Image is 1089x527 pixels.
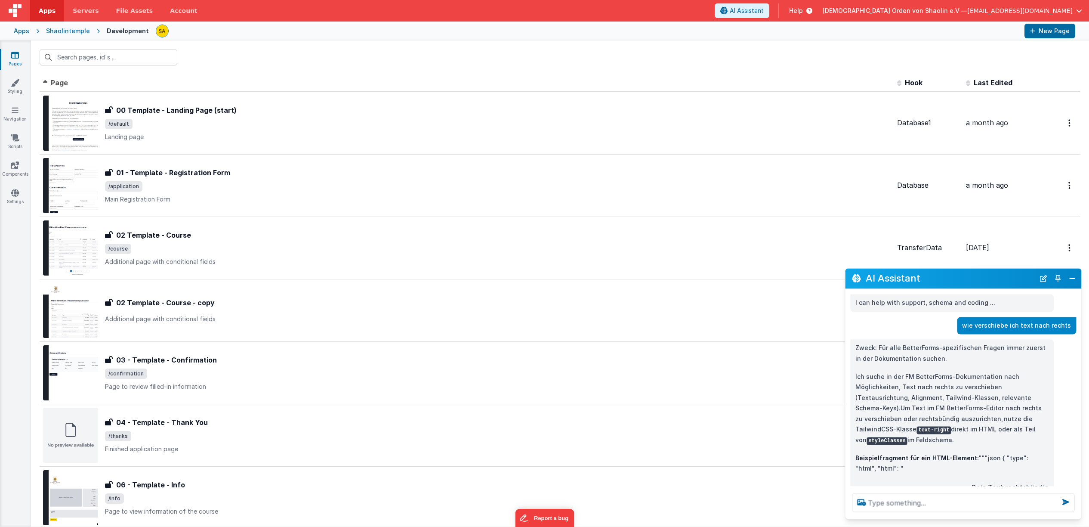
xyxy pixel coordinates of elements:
span: Last Edited [974,78,1012,87]
span: /course [105,244,131,254]
p: Page to view information of the course [105,507,890,516]
span: a month ago [966,118,1008,127]
button: Options [1063,239,1077,257]
strong: Beispielfragment für ein HTML-Element: [855,454,979,462]
p: Main Registration Form [105,195,890,204]
span: [DATE] [966,243,989,252]
div: TransferData [897,243,959,253]
p: Page to review filled-in information [105,382,890,391]
span: /thanks [105,431,131,441]
p: Zweck: Für alle BetterForms-spezifischen Fragen immer zuerst in der Dokumentation suchen. [855,343,1049,364]
h3: 02 Template - Course [116,230,191,240]
h3: 01 - Template - Registration Form [116,167,230,178]
h2: AI Assistant [866,273,1035,284]
div: Development [107,27,149,35]
div: Database1 [897,118,959,128]
p: wie verschiebe ich text nach rechts [962,320,1071,331]
button: [DEMOGRAPHIC_DATA] Orden von Shaolin e.V — [EMAIL_ADDRESS][DOMAIN_NAME] [823,6,1082,15]
p: Landing page [105,133,890,141]
span: Page [51,78,68,87]
span: /default [105,119,133,129]
span: a month ago [966,181,1008,189]
span: Help [789,6,803,15]
span: Apps [39,6,56,15]
span: [EMAIL_ADDRESS][DOMAIN_NAME] [967,6,1073,15]
span: AI Assistant [730,6,764,15]
p: Finished application page [105,445,890,453]
iframe: Marker.io feedback button [515,509,574,527]
span: Hook [905,78,922,87]
button: New Page [1024,24,1075,38]
span: Servers [73,6,99,15]
div: Dein Text rechtsbündig [855,481,1049,493]
span: /confirmation [105,369,147,379]
div: Shaolintemple [46,27,90,35]
div: Apps [14,27,29,35]
button: Close [1067,273,1078,285]
h3: 00 Template - Landing Page (start) [116,105,237,115]
span: File Assets [116,6,153,15]
h3: 04 - Template - Thank You [116,417,208,428]
h3: 02 Template - Course - copy [116,298,215,308]
code: text-right [916,426,951,434]
code: styleClasses [867,437,907,445]
p: Additional page with conditional fields [105,315,890,323]
button: New Chat [1037,273,1049,285]
p: I can help with support, schema and coding ... [855,298,1049,308]
span: [DEMOGRAPHIC_DATA] Orden von Shaolin e.V — [823,6,967,15]
h3: 06 - Template - Info [116,480,185,490]
img: e3e1eaaa3c942e69edc95d4236ce57bf [156,25,168,37]
button: Toggle Pin [1052,273,1064,285]
button: Options [1063,177,1077,194]
button: AI Assistant [715,3,769,18]
p: Additional page with conditional fields [105,257,890,266]
div: Database [897,180,959,190]
span: /info [105,493,124,504]
p: Ich suche in der FM BetterForms-Dokumentation nach Möglichkeiten, Text nach rechts zu verschieben... [855,372,1049,446]
p: """json { "type": "html", "html": " [855,453,1049,474]
h3: 03 - Template - Confirmation [116,355,217,365]
span: /application [105,181,142,192]
input: Search pages, id's ... [40,49,177,65]
button: Options [1063,114,1077,132]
